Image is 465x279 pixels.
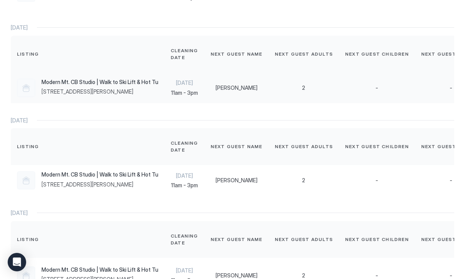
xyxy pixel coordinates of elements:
span: [DATE] [171,267,198,274]
span: [DATE] [11,117,28,124]
span: Next Guest Adults [275,236,333,243]
span: Next Guest Children [345,143,409,150]
span: Listing [17,143,39,150]
span: [PERSON_NAME] [216,272,257,279]
span: [DATE] [11,24,28,31]
span: Next Guest Adults [275,143,333,150]
span: Modern Mt. CB Studio | Walk to Ski Lift & Hot Tub! [42,79,158,86]
span: Next Guest Name [211,143,262,150]
span: Listing [17,51,39,58]
span: [DATE] [171,79,198,86]
span: Cleaning Date [171,233,198,246]
span: Next Guest Name [211,51,262,58]
span: - [450,84,452,91]
span: - [450,272,452,279]
span: [DATE] [171,172,198,179]
div: Open Intercom Messenger [8,253,26,271]
span: Next Guest Children [345,51,409,58]
span: - [375,272,378,279]
span: - [375,177,378,184]
span: 2 [302,84,305,91]
span: 2 [302,177,305,184]
span: 11am - 3pm [171,89,198,96]
span: 11am - 3pm [171,182,198,189]
span: [PERSON_NAME] [216,84,257,91]
span: [DATE] [11,210,28,216]
span: Listing [17,236,39,243]
span: Modern Mt. CB Studio | Walk to Ski Lift & Hot Tub! [42,171,158,178]
span: [PERSON_NAME] [216,177,257,184]
span: - [450,177,452,184]
span: Next Guest Name [211,236,262,243]
span: - [375,84,378,91]
span: Next Guest Children [345,236,409,243]
span: Modern Mt. CB Studio | Walk to Ski Lift & Hot Tub! [42,266,158,273]
span: 2 [302,272,305,279]
span: Cleaning Date [171,47,198,61]
span: [STREET_ADDRESS][PERSON_NAME] [42,88,158,95]
span: Next Guest Adults [275,51,333,58]
span: [STREET_ADDRESS][PERSON_NAME] [42,181,158,188]
span: Cleaning Date [171,140,198,154]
